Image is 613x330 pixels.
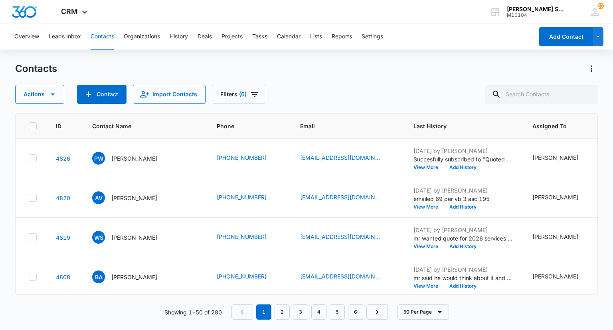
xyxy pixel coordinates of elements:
p: mr wanted quote for 2026 services cb 8-18 [413,234,513,243]
p: [DATE] by [PERSON_NAME] [413,226,513,234]
div: Phone - 8179954323 - Select to Edit Field [217,153,281,163]
button: View More [413,244,444,249]
a: [PHONE_NUMBER] [217,233,267,241]
button: View More [413,205,444,209]
button: Reports [332,24,352,50]
em: 1 [256,304,271,320]
div: Email - billabitz@gmail.com - Select to Edit Field [300,272,394,282]
button: Lists [310,24,322,50]
nav: Pagination [231,304,388,320]
div: Contact Name - Adam Vollmers - Select to Edit Field [92,191,172,204]
a: Navigate to contact details page for Bill Abitz [56,274,70,280]
button: Add History [444,284,482,288]
div: Contact Name - Bill Abitz - Select to Edit Field [92,270,172,283]
button: Contacts [91,24,114,50]
div: [PERSON_NAME] [532,153,578,162]
a: Navigate to contact details page for Adam Vollmers [56,195,70,201]
a: Page 3 [293,304,308,320]
a: [EMAIL_ADDRESS][DOMAIN_NAME] [300,193,380,201]
a: [EMAIL_ADDRESS][DOMAIN_NAME] [300,233,380,241]
a: [PHONE_NUMBER] [217,153,267,162]
a: Navigate to contact details page for William Stockey [56,234,70,241]
a: [PHONE_NUMBER] [217,272,267,280]
button: Organizations [124,24,160,50]
div: Email - paulward1024@gmail.com - Select to Edit Field [300,153,394,163]
div: [PERSON_NAME] [532,233,578,241]
button: Settings [362,24,383,50]
button: Import Contacts [133,85,206,104]
span: Email [300,122,383,130]
a: [EMAIL_ADDRESS][DOMAIN_NAME] [300,153,380,162]
a: Page 5 [330,304,345,320]
button: Add Contact [77,85,127,104]
div: notifications count [597,3,604,9]
span: Contact Name [92,122,186,130]
button: Actions [15,85,64,104]
h1: Contacts [15,63,57,75]
div: Email - wstockey@att.net - Select to Edit Field [300,233,394,242]
div: Phone - 6307684428 - Select to Edit Field [217,233,281,242]
p: [PERSON_NAME] [111,194,157,202]
button: Leads Inbox [49,24,81,50]
span: WS [92,231,105,244]
span: PW [92,152,105,165]
p: Succesfully subscribed to "Quoted NEW". [413,155,513,163]
span: Last History [413,122,502,130]
button: 50 Per Page [397,304,449,320]
a: [EMAIL_ADDRESS][DOMAIN_NAME] [300,272,380,280]
span: Phone [217,122,269,130]
input: Search Contacts [485,85,598,104]
span: Assigned To [532,122,581,130]
a: Page 6 [348,304,363,320]
div: Assigned To - Ted DiMayo - Select to Edit Field [532,153,593,163]
a: Next Page [366,304,388,320]
div: Assigned To - Ted DiMayo - Select to Edit Field [532,272,593,282]
div: account id [507,12,565,18]
button: Filters [212,85,266,104]
p: mr said he would think about it and get back to [GEOGRAPHIC_DATA] [413,274,513,282]
div: Phone - 6302347759 - Select to Edit Field [217,193,281,203]
button: Add Contact [539,27,593,46]
button: Add History [444,205,482,209]
button: Deals [198,24,212,50]
a: Page 2 [275,304,290,320]
span: CRM [61,7,78,16]
button: Overview [14,24,39,50]
p: emailed 69 per vb 3 asc 195 [413,195,513,203]
span: (6) [239,91,247,97]
div: account name [507,6,565,12]
span: 257 [597,3,604,9]
p: [PERSON_NAME] [111,233,157,242]
div: Email - avollme@yahoo.com - Select to Edit Field [300,193,394,203]
button: Add History [444,165,482,170]
button: Tasks [252,24,267,50]
span: ID [56,122,61,130]
div: [PERSON_NAME] [532,193,578,201]
span: BA [92,270,105,283]
div: Assigned To - Ted DiMayo - Select to Edit Field [532,233,593,242]
div: Contact Name - Paul Ward - Select to Edit Field [92,152,172,165]
a: [PHONE_NUMBER] [217,193,267,201]
div: Assigned To - Ted DiMayo - Select to Edit Field [532,193,593,203]
div: Phone - 6828889731 - Select to Edit Field [217,272,281,282]
button: Add History [444,244,482,249]
button: Actions [585,62,598,75]
span: AV [92,191,105,204]
button: Calendar [277,24,301,50]
button: Projects [221,24,243,50]
button: History [170,24,188,50]
div: Contact Name - William Stockey - Select to Edit Field [92,231,172,244]
div: [PERSON_NAME] [532,272,578,280]
button: View More [413,165,444,170]
p: Showing 1-50 of 280 [164,308,222,316]
button: View More [413,284,444,288]
a: Page 4 [311,304,326,320]
p: [DATE] by [PERSON_NAME] [413,265,513,274]
p: [PERSON_NAME] [111,273,157,281]
p: [DATE] by [PERSON_NAME] [413,186,513,195]
p: [DATE] by [PERSON_NAME] [413,147,513,155]
a: Navigate to contact details page for Paul Ward [56,155,70,162]
p: [PERSON_NAME] [111,154,157,163]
